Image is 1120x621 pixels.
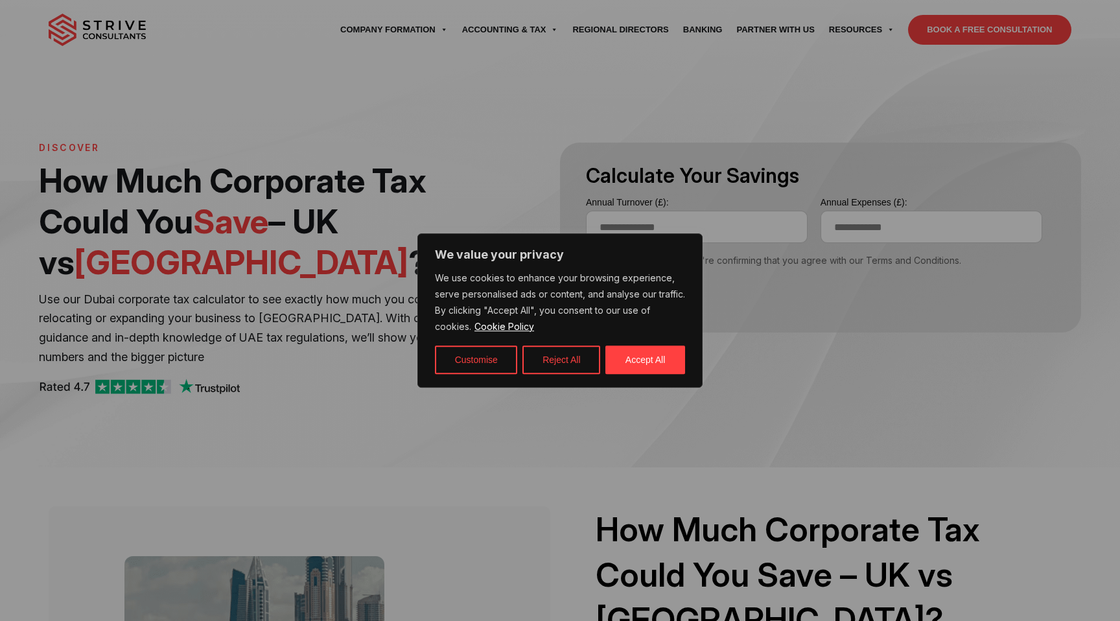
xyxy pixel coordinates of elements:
button: Reject All [522,346,600,374]
p: We value your privacy [435,247,685,263]
button: Customise [435,346,517,374]
p: We use cookies to enhance your browsing experience, serve personalised ads or content, and analys... [435,270,685,335]
div: We value your privacy [417,233,703,388]
a: Cookie Policy [474,320,535,333]
button: Accept All [605,346,685,374]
